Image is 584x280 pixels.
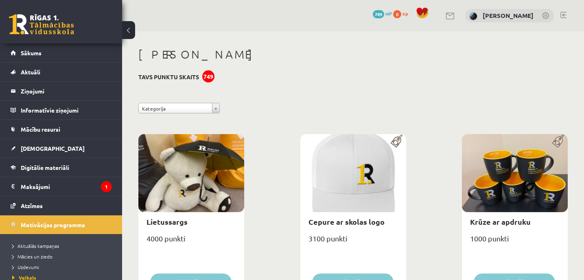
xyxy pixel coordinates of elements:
[11,158,112,177] a: Digitālie materiāli
[9,14,74,35] a: Rīgas 1. Tālmācības vidusskola
[308,217,385,226] a: Cepure ar skolas logo
[12,243,59,249] span: Aktuālās kampaņas
[21,221,85,228] span: Motivācijas programma
[11,101,112,119] a: Informatīvie ziņojumi
[388,134,406,148] img: Populāra prece
[470,217,531,226] a: Krūze ar apdruku
[11,177,112,196] a: Maksājumi1
[138,74,199,80] h3: Tavs punktu skaits
[300,232,406,252] div: 3100 punkti
[12,242,114,250] a: Aktuālās kampaņas
[12,253,52,260] span: Mācies un ziedo
[21,126,60,133] span: Mācību resursi
[21,49,42,56] span: Sākums
[21,68,40,76] span: Aktuāli
[202,70,214,82] div: 749
[21,202,43,209] span: Atzīmes
[393,10,412,17] a: 0 xp
[138,103,220,113] a: Kategorija
[373,10,392,17] a: 749 mP
[138,48,568,61] h1: [PERSON_NAME]
[11,215,112,234] a: Motivācijas programma
[549,134,568,148] img: Populāra prece
[385,10,392,17] span: mP
[11,63,112,81] a: Aktuāli
[462,232,568,252] div: 1000 punkti
[138,232,244,252] div: 4000 punkti
[21,101,112,119] legend: Informatīvie ziņojumi
[142,103,209,114] span: Kategorija
[21,164,69,171] span: Digitālie materiāli
[12,263,114,271] a: Uzdevumi
[21,177,112,196] legend: Maksājumi
[11,196,112,215] a: Atzīmes
[373,10,384,18] span: 749
[483,11,534,20] a: [PERSON_NAME]
[11,43,112,62] a: Sākums
[402,10,408,17] span: xp
[11,82,112,100] a: Ziņojumi
[11,139,112,158] a: [DEMOGRAPHIC_DATA]
[11,120,112,139] a: Mācību resursi
[469,12,477,20] img: Kate Rūsiņa
[21,82,112,100] legend: Ziņojumi
[393,10,401,18] span: 0
[12,264,39,270] span: Uzdevumi
[12,253,114,260] a: Mācies un ziedo
[147,217,188,226] a: Lietussargs
[21,145,85,152] span: [DEMOGRAPHIC_DATA]
[101,181,112,192] i: 1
